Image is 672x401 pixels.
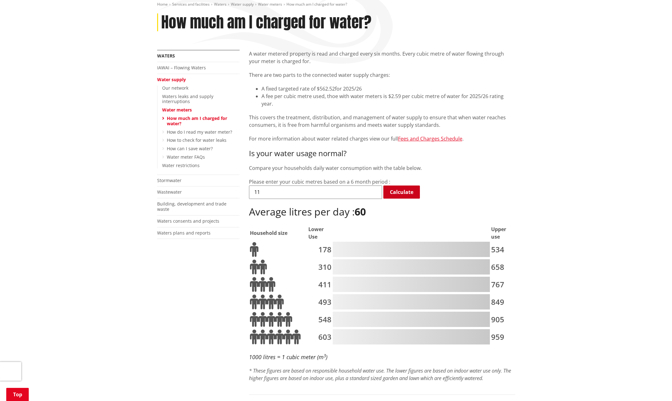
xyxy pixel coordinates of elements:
td: 310 [308,259,332,276]
a: Water meters [258,2,282,7]
a: Stormwater [157,177,182,183]
th: Household size [250,225,307,241]
a: Waters [214,2,226,7]
a: Water meter FAQs [167,154,205,160]
a: Building, development and trade waste [157,201,226,212]
li: A fee per cubic metre used, thoe with water meters is $2.59 per cubic metre of water for 2025/26 ... [261,92,515,107]
span: for 2025/26 [335,85,362,92]
a: How to check for water leaks [167,137,226,143]
a: Water supply [157,77,186,82]
a: Waters leaks and supply interruptions [162,93,213,105]
td: 493 [308,294,332,311]
td: 959 [491,329,515,346]
a: Our network [162,85,188,91]
a: Water restrictions [162,162,200,168]
td: 603 [308,329,332,346]
h1: How much am I charged for water? [161,13,371,32]
a: Calculate [383,186,420,199]
span: How much am I charged for water? [286,2,347,7]
iframe: Messenger Launcher [643,375,666,397]
th: Lower Use [308,225,332,241]
a: Waters plans and reports [157,230,211,236]
td: 905 [491,311,515,328]
p: For more information about water related charges view our full . [249,135,515,143]
h3: Is your water usage normal? [249,149,515,158]
em: * These figures are based on responsible household water use. The lower figures are based on indo... [249,367,511,382]
a: How do I read my water meter? [167,129,232,135]
a: IAWAI – Flowing Waters [157,65,206,71]
a: How much am I charged for water? [167,115,227,126]
td: 658 [491,259,515,276]
p: This covers the treatment, distribution, and management of water supply to ensure that when water... [249,114,515,129]
p: There are two parts to the connected water supply charges: [249,71,515,79]
td: 849 [491,294,515,311]
p: A water metered property is read and charged every six months. Every cubic metre of water flowing... [249,50,515,65]
a: Services and facilities [172,2,210,7]
td: 178 [308,241,332,258]
b: 60 [355,205,366,218]
sup: 3 [324,353,326,359]
td: 411 [308,276,332,293]
nav: breadcrumb [157,2,515,7]
a: Waters consents and projects [157,218,219,224]
a: Water supply [231,2,254,7]
a: Wastewater [157,189,182,195]
a: Home [157,2,168,7]
label: Please enter your cubic metres based on a 6 month period : [249,178,390,185]
span: A fixed targeted rate of $562.52 [261,85,335,92]
a: Waters [157,53,175,59]
a: Fees and Charges Schedule [398,135,462,142]
a: Water meters [162,107,192,113]
h2: Average litres per day : [249,206,515,218]
a: Top [6,388,29,401]
th: Upper use [491,225,515,241]
a: How can I save water? [167,146,213,151]
p: Compare your households daily water consumption with the table below. [249,164,515,172]
td: 534 [491,241,515,258]
td: 767 [491,276,515,293]
em: 1000 litres = 1 cubic meter (m ) [249,353,327,361]
td: 548 [308,311,332,328]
